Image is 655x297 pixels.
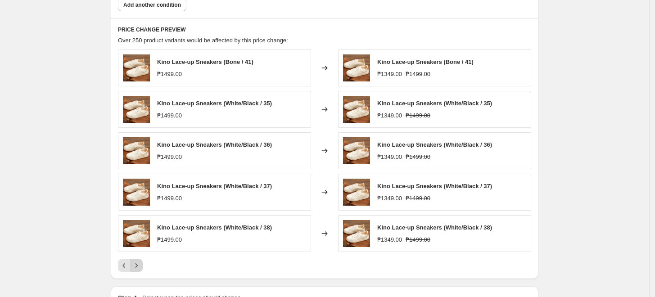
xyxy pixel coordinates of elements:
[377,153,402,162] div: ₱1349.00
[123,220,150,247] img: Kino_Bone_4_80x.jpg
[343,179,370,206] img: Kino_Bone_4_80x.jpg
[343,220,370,247] img: Kino_Bone_4_80x.jpg
[377,111,402,120] div: ₱1349.00
[157,100,272,107] span: Kino Lace-up Sneakers (White/Black / 35)
[118,259,131,272] button: Previous
[377,183,492,189] span: Kino Lace-up Sneakers (White/Black / 37)
[157,194,182,203] div: ₱1499.00
[123,137,150,164] img: Kino_Bone_4_80x.jpg
[343,96,370,123] img: Kino_Bone_4_80x.jpg
[123,179,150,206] img: Kino_Bone_4_80x.jpg
[343,137,370,164] img: Kino_Bone_4_80x.jpg
[123,1,181,9] span: Add another condition
[157,224,272,231] span: Kino Lace-up Sneakers (White/Black / 38)
[406,235,430,244] strike: ₱1499.00
[406,153,430,162] strike: ₱1499.00
[377,141,492,148] span: Kino Lace-up Sneakers (White/Black / 36)
[130,259,143,272] button: Next
[157,70,182,79] div: ₱1499.00
[343,54,370,81] img: Kino_Bone_4_80x.jpg
[406,194,430,203] strike: ₱1499.00
[157,235,182,244] div: ₱1499.00
[377,100,492,107] span: Kino Lace-up Sneakers (White/Black / 35)
[406,111,430,120] strike: ₱1499.00
[377,235,402,244] div: ₱1349.00
[123,96,150,123] img: Kino_Bone_4_80x.jpg
[118,37,288,44] span: Over 250 product variants would be affected by this price change:
[377,194,402,203] div: ₱1349.00
[157,58,253,65] span: Kino Lace-up Sneakers (Bone / 41)
[377,224,492,231] span: Kino Lace-up Sneakers (White/Black / 38)
[377,70,402,79] div: ₱1349.00
[157,183,272,189] span: Kino Lace-up Sneakers (White/Black / 37)
[157,153,182,162] div: ₱1499.00
[406,70,430,79] strike: ₱1499.00
[157,111,182,120] div: ₱1499.00
[118,26,531,33] h6: PRICE CHANGE PREVIEW
[123,54,150,81] img: Kino_Bone_4_80x.jpg
[377,58,474,65] span: Kino Lace-up Sneakers (Bone / 41)
[157,141,272,148] span: Kino Lace-up Sneakers (White/Black / 36)
[118,259,143,272] nav: Pagination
